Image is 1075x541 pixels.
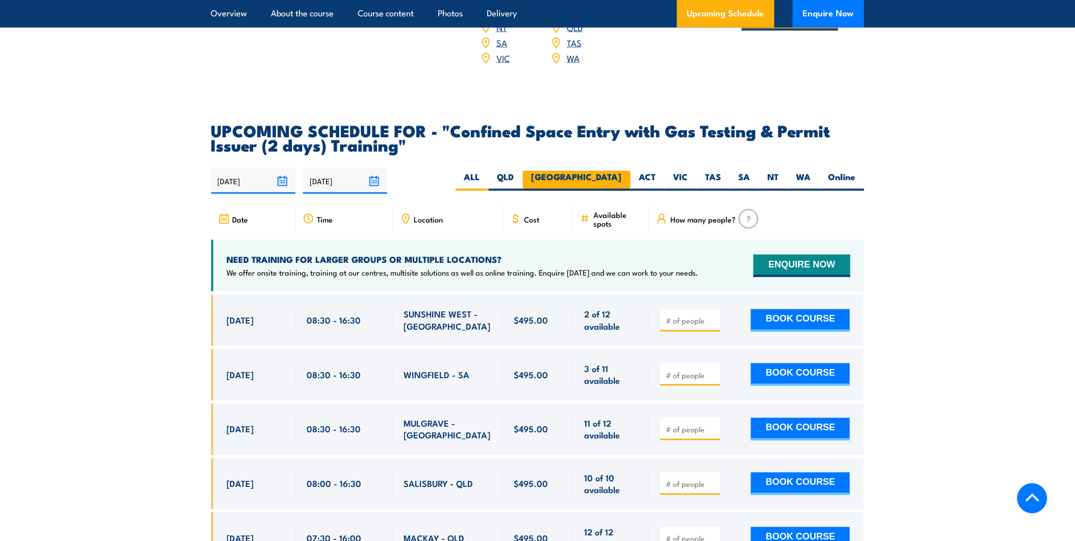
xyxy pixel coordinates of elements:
button: BOOK COURSE [751,363,850,386]
a: WA [567,52,580,64]
span: 08:30 - 16:30 [307,314,361,326]
a: VIC [496,52,510,64]
span: 10 of 10 available [584,472,638,496]
span: 11 of 12 available [584,417,638,441]
label: NT [759,171,788,191]
span: 3 of 11 available [584,363,638,387]
span: [DATE] [227,369,254,381]
input: # of people [666,371,717,381]
span: [DATE] [227,314,254,326]
span: $495.00 [514,478,548,489]
span: Date [233,215,248,224]
span: $495.00 [514,423,548,435]
h2: UPCOMING SCHEDULE FOR - "Confined Space Entry with Gas Testing & Permit Issuer (2 days) Training" [211,123,864,152]
label: [GEOGRAPHIC_DATA] [523,171,631,191]
span: [DATE] [227,423,254,435]
span: Available spots [593,210,642,228]
span: MULGRAVE - [GEOGRAPHIC_DATA] [404,417,492,441]
span: 08:30 - 16:30 [307,369,361,381]
label: QLD [489,171,523,191]
a: TAS [567,36,582,48]
span: $495.00 [514,314,548,326]
label: TAS [697,171,730,191]
label: WA [788,171,820,191]
button: BOOK COURSE [751,418,850,440]
input: # of people [666,316,717,326]
span: SUNSHINE WEST - [GEOGRAPHIC_DATA] [404,308,492,332]
span: 08:00 - 16:30 [307,478,362,489]
label: Online [820,171,864,191]
input: # of people [666,425,717,435]
span: 2 of 12 available [584,308,638,332]
h4: NEED TRAINING FOR LARGER GROUPS OR MULTIPLE LOCATIONS? [227,254,698,265]
label: ALL [456,171,489,191]
label: ACT [631,171,665,191]
span: $495.00 [514,369,548,381]
input: To date [303,168,387,194]
span: How many people? [670,215,736,224]
span: 08:30 - 16:30 [307,423,361,435]
input: # of people [666,479,717,489]
input: From date [211,168,295,194]
button: ENQUIRE NOW [754,255,850,277]
span: [DATE] [227,478,254,489]
a: SA [496,36,507,48]
span: WINGFIELD - SA [404,369,470,381]
span: Time [317,215,333,224]
label: VIC [665,171,697,191]
span: Location [414,215,443,224]
button: BOOK COURSE [751,309,850,332]
span: SALISBURY - QLD [404,478,473,489]
button: BOOK COURSE [751,473,850,495]
label: SA [730,171,759,191]
span: Cost [524,215,540,224]
p: We offer onsite training, training at our centres, multisite solutions as well as online training... [227,267,698,278]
